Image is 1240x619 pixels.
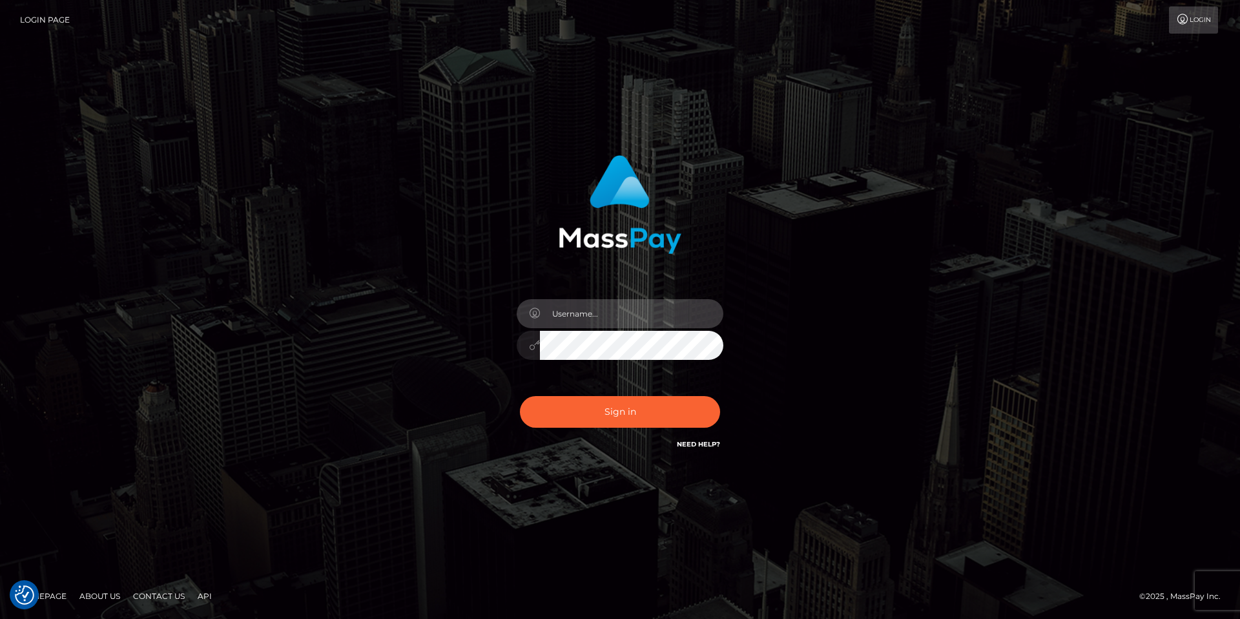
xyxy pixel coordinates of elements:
[128,586,190,606] a: Contact Us
[15,585,34,605] img: Revisit consent button
[14,586,72,606] a: Homepage
[540,299,723,328] input: Username...
[520,396,720,428] button: Sign in
[677,440,720,448] a: Need Help?
[15,585,34,605] button: Consent Preferences
[559,155,681,254] img: MassPay Login
[1139,589,1230,603] div: © 2025 , MassPay Inc.
[74,586,125,606] a: About Us
[192,586,217,606] a: API
[1169,6,1218,34] a: Login
[20,6,70,34] a: Login Page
